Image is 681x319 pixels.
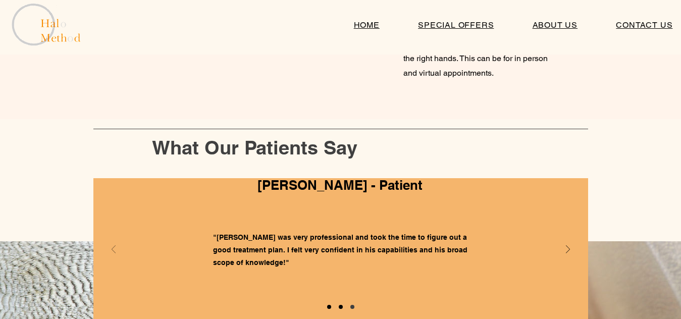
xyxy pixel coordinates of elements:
span: HOME [354,20,380,30]
a: Section3SlideShowItem1MediaImage1 [327,305,331,309]
span: What Our Patients Say [152,136,357,159]
span: "[PERSON_NAME] was very professional and took the time to figure out a good treatment plan. I fel... [213,233,467,267]
a: Section3SlideShowItem2MediaImage1 [339,305,343,309]
a: ABOUT US [515,15,595,35]
span: CONTACT US [616,20,672,30]
button: Previous [112,245,116,255]
button: Next [566,245,570,255]
span: ABOUT US [533,20,578,30]
nav: Slides [323,305,358,309]
a: HOME [337,15,397,35]
a: SPECIAL OFFERS [401,15,511,35]
span: SPECIAL OFFERS [418,20,494,30]
a: Section3SlideShowItem3MediaImage1 [350,305,354,309]
span: [PERSON_NAME] - Patient [257,177,423,193]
